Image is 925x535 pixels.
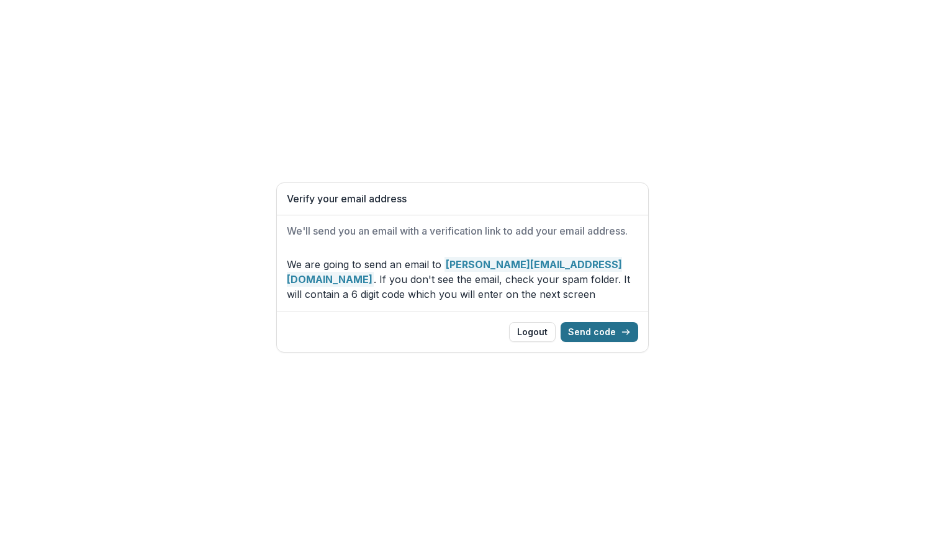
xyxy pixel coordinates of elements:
button: Send code [561,322,638,342]
h1: Verify your email address [287,193,638,205]
button: Logout [509,322,556,342]
p: We are going to send an email to . If you don't see the email, check your spam folder. It will co... [287,257,638,302]
strong: [PERSON_NAME][EMAIL_ADDRESS][DOMAIN_NAME] [287,257,622,287]
h2: We'll send you an email with a verification link to add your email address. [287,225,638,237]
